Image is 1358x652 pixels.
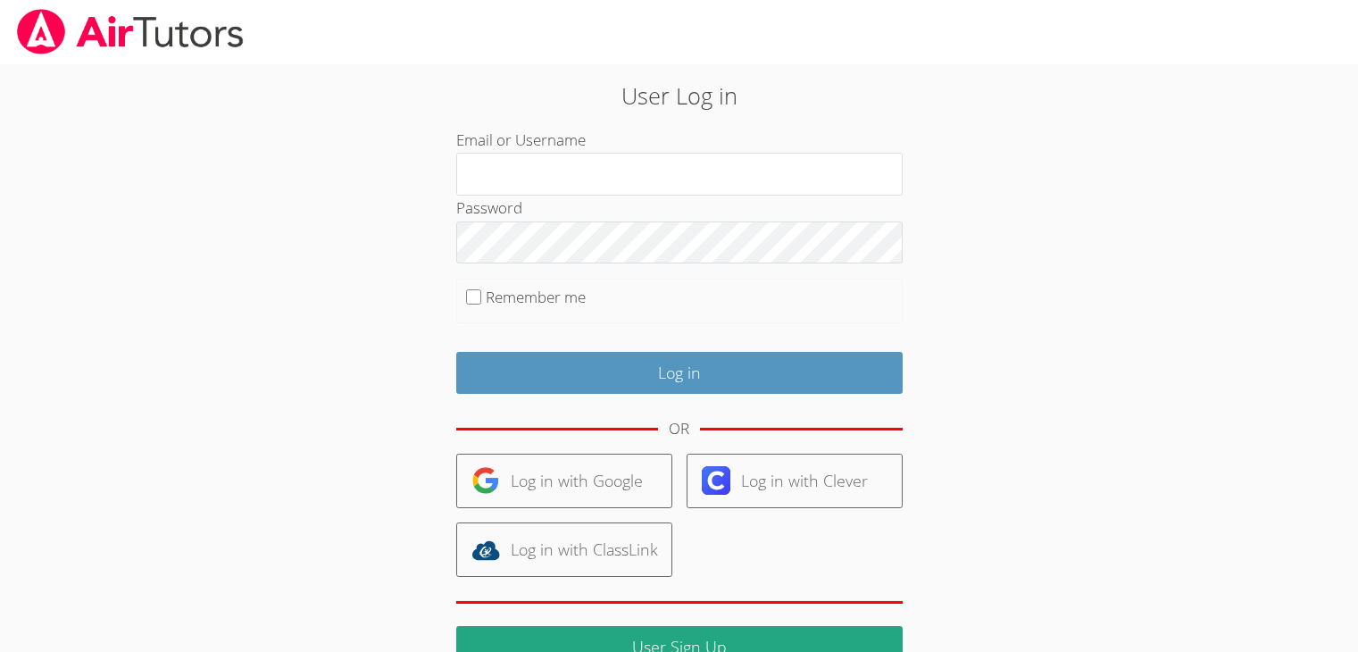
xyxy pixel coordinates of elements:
img: airtutors_banner-c4298cdbf04f3fff15de1276eac7730deb9818008684d7c2e4769d2f7ddbe033.png [15,9,246,54]
label: Remember me [486,287,586,307]
label: Password [456,197,522,218]
a: Log in with Clever [687,454,903,508]
img: google-logo-50288ca7cdecda66e5e0955fdab243c47b7ad437acaf1139b6f446037453330a.svg [471,466,500,495]
a: Log in with Google [456,454,672,508]
img: classlink-logo-d6bb404cc1216ec64c9a2012d9dc4662098be43eaf13dc465df04b49fa7ab582.svg [471,536,500,564]
a: Log in with ClassLink [456,522,672,577]
input: Log in [456,352,903,394]
div: OR [669,416,689,442]
label: Email or Username [456,130,586,150]
h2: User Log in [312,79,1046,113]
img: clever-logo-6eab21bc6e7a338710f1a6ff85c0baf02591cd810cc4098c63d3a4b26e2feb20.svg [702,466,730,495]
